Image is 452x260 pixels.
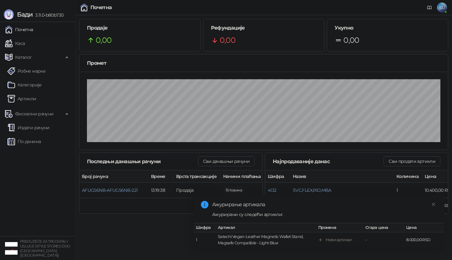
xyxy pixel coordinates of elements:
img: Logo [4,9,14,19]
span: SU [437,3,447,13]
a: Категорије [8,79,42,91]
span: Бади [17,11,33,18]
h5: Рефундације [211,24,317,32]
button: 4132 [268,187,276,193]
td: Satechi Vegan-Leather Magnetic Wallet Stand, Magsafe Compatible - Light Blue [215,232,316,248]
td: 8.000,00 RSD [404,232,444,248]
img: 64x64-companyLogo-77b92cf4-9946-4f36-9751-bf7bb5fd2c7d.png [5,242,18,255]
th: Назив [290,170,394,183]
th: Број рачуна [79,170,148,183]
div: Последњи данашњи рачуни [87,158,198,165]
th: Време [148,170,174,183]
th: Шифра [265,170,290,183]
th: Промена [316,223,363,232]
a: ArtikliАртикли [8,92,36,105]
button: AFUG56NB-AFUG56NB-221 [82,187,138,193]
button: Сви данашњи рачуни [198,156,255,166]
td: Продаја [174,183,221,198]
span: Каталог [15,51,32,64]
div: Нови артикал [326,237,352,243]
h5: Укупно [335,24,440,32]
img: Artikli [8,95,15,102]
div: Промет [87,59,440,67]
span: Фискални рачуни [15,108,53,120]
a: Close [430,201,437,208]
a: По данима [8,135,41,148]
div: Најпродаваније данас [273,158,384,165]
span: 0,00 [96,34,111,46]
div: Почетна [90,5,112,10]
span: close [431,202,436,207]
a: Каса [5,37,25,50]
a: Робне марке [8,65,46,77]
button: Сви продати артикли [384,156,440,166]
th: Врста трансакције [174,170,221,183]
span: 0,00 [343,34,359,46]
span: info-circle [201,201,208,208]
button: SVC,FLEX,RIO,MBA [293,187,331,193]
a: Документација [424,3,434,13]
th: Артикал [215,223,316,232]
div: Ажурирање артикала [212,201,437,208]
span: 3.11.0-b80b730 [33,12,63,18]
div: Ажурирани су следећи артикли: [212,211,437,218]
h5: Продаје [87,24,193,32]
a: Издати рачуни [8,121,50,134]
th: Шифра [193,223,215,232]
th: Стара цена [363,223,404,232]
td: 1 [394,183,422,198]
span: 0,00 [223,187,245,194]
th: Цена [404,223,444,232]
th: Количина [394,170,422,183]
td: 13:19:38 [148,183,174,198]
span: 0,00 [220,34,235,46]
th: Начини плаћања [221,170,283,183]
a: Почетна [5,23,33,36]
small: PREDUZEĆE ZA TRGOVINU I USLUGE ISTYLE STORES DOO [GEOGRAPHIC_DATA] ([GEOGRAPHIC_DATA]) [20,239,70,257]
td: - [363,232,404,248]
td: 1 [193,232,215,248]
